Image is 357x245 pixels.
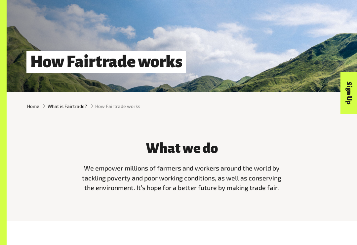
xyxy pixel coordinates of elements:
[82,164,281,191] span: We empower millions of farmers and workers around the world by tackling poverty and poor working ...
[48,103,87,110] a: What is Fairtrade?
[27,103,39,110] a: Home
[80,141,284,156] h3: What we do
[95,103,140,110] span: How Fairtrade works
[26,51,186,73] h1: How Fairtrade works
